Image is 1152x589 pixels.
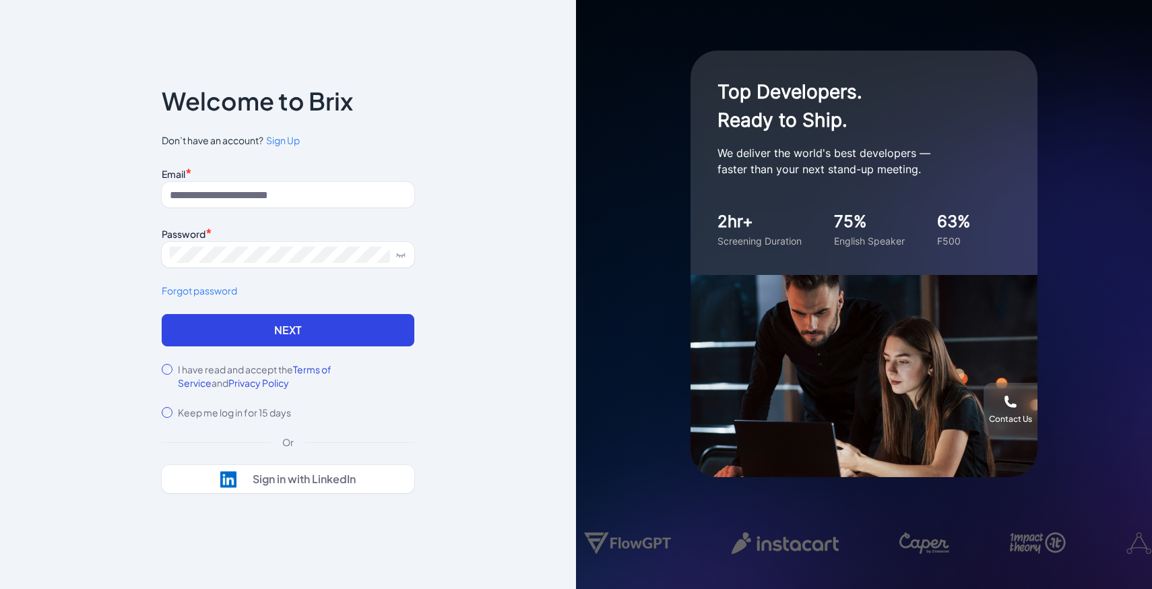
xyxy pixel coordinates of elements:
div: Or [271,435,305,449]
label: Email [162,168,185,180]
button: Contact Us [984,383,1037,437]
div: F500 [937,234,971,248]
a: Forgot password [162,284,414,298]
label: Password [162,228,205,240]
h1: Top Developers. Ready to Ship. [717,77,987,134]
span: Privacy Policy [228,377,289,389]
div: 63% [937,210,971,234]
div: Sign in with LinkedIn [253,472,356,486]
div: English Speaker [834,234,905,248]
a: Sign Up [263,133,300,148]
label: Keep me log in for 15 days [178,406,291,419]
button: Next [162,314,414,346]
label: I have read and accept the and [178,363,414,390]
div: 2hr+ [717,210,802,234]
button: Sign in with LinkedIn [162,465,414,493]
span: Don’t have an account? [162,133,414,148]
p: Welcome to Brix [162,90,353,112]
div: Contact Us [989,414,1032,425]
div: 75% [834,210,905,234]
p: We deliver the world's best developers — faster than your next stand-up meeting. [717,145,987,177]
div: Screening Duration [717,234,802,248]
span: Sign Up [266,134,300,146]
